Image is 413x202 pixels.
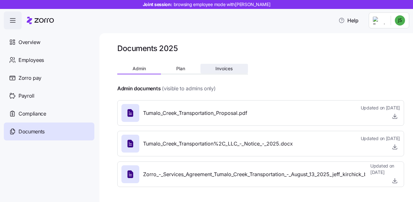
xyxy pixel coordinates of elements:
h1: Documents 2025 [117,43,178,53]
a: Overview [4,33,94,51]
span: Updated on [DATE] [361,135,400,142]
span: Updated on [DATE] [361,105,400,111]
span: Joint session: [143,1,271,8]
span: Compliance [18,110,46,118]
span: Payroll [18,92,34,100]
span: Tumalo_Creek_Transportation%2C_LLC_-_Notice_-_2025.docx [143,140,293,148]
span: Plan [176,66,185,71]
h4: Admin documents [117,85,161,92]
a: Compliance [4,105,94,123]
a: Zorro pay [4,69,94,87]
span: Employees [18,56,44,64]
span: Zorro pay [18,74,41,82]
span: Documents [18,128,45,136]
img: Employer logo [373,17,386,24]
a: Employees [4,51,94,69]
span: Invoices [215,66,233,71]
a: Documents [4,123,94,140]
span: Help [338,17,359,24]
a: Payroll [4,87,94,105]
span: Updated on [DATE] [370,163,400,176]
span: Admin [133,66,146,71]
img: e2297c6c91996046e16e3fa60c5f2dcc [395,15,405,26]
span: browsing employee mode with [PERSON_NAME] [174,1,271,8]
span: Tumalo_Creek_Transportation_Proposal.pdf [143,109,247,117]
button: Help [333,14,364,27]
span: Overview [18,38,40,46]
span: (visible to admins only) [162,85,215,93]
